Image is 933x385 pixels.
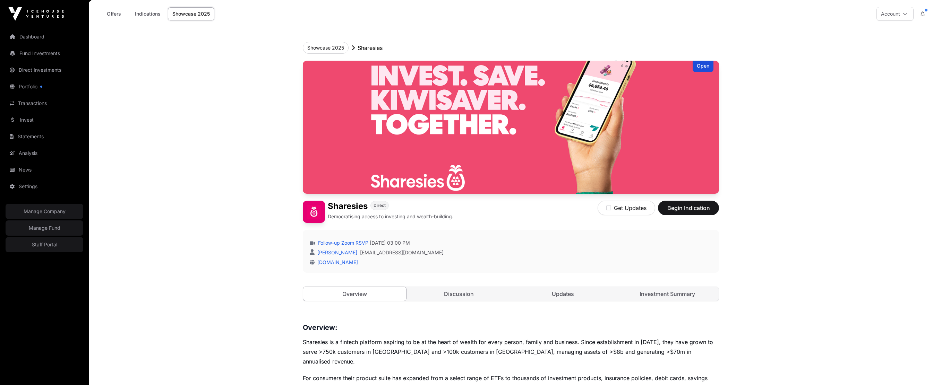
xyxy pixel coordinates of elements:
[6,179,83,194] a: Settings
[168,7,214,20] a: Showcase 2025
[315,259,358,265] a: [DOMAIN_NAME]
[408,287,511,301] a: Discussion
[374,203,386,208] span: Direct
[100,7,128,20] a: Offers
[512,287,615,301] a: Updates
[6,96,83,111] a: Transactions
[658,201,719,215] button: Begin Indication
[693,61,713,72] div: Open
[6,237,83,252] a: Staff Portal
[303,287,406,301] a: Overview
[303,201,325,223] img: Sharesies
[6,46,83,61] a: Fund Investments
[6,162,83,177] a: News
[6,79,83,94] a: Portfolio
[616,287,719,301] a: Investment Summary
[598,201,655,215] button: Get Updates
[316,250,357,255] a: [PERSON_NAME]
[6,29,83,44] a: Dashboard
[303,322,719,333] h3: Overview:
[317,239,368,246] a: Follow-up Zoom RSVP
[358,44,383,52] p: Sharesies
[370,239,410,246] span: [DATE] 03:00 PM
[303,337,719,366] p: Sharesies is a fintech platform aspiring to be at the heart of wealth for every person, family an...
[876,7,914,21] button: Account
[6,204,83,219] a: Manage Company
[6,112,83,128] a: Invest
[6,146,83,161] a: Analysis
[658,208,719,215] a: Begin Indication
[360,249,444,256] a: [EMAIL_ADDRESS][DOMAIN_NAME]
[667,204,710,212] span: Begin Indication
[303,42,349,54] button: Showcase 2025
[6,220,83,236] a: Manage Fund
[328,201,368,212] h1: Sharesies
[6,129,83,144] a: Statements
[328,213,453,220] p: Democratising access to investing and wealth-building.
[130,7,165,20] a: Indications
[8,7,64,21] img: Icehouse Ventures Logo
[303,61,719,194] img: Sharesies
[6,62,83,78] a: Direct Investments
[303,287,719,301] nav: Tabs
